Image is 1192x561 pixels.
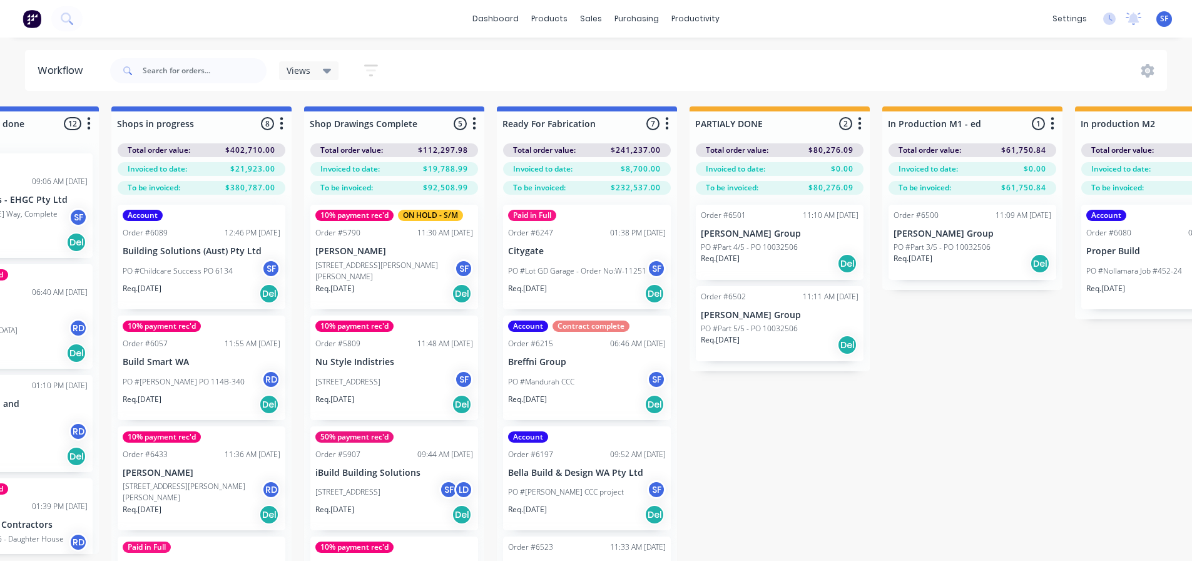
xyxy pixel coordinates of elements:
[310,426,478,531] div: 50% payment rec'dOrder #590709:44 AM [DATE]iBuild Building Solutions[STREET_ADDRESS]SFLDReq.[DATE...
[803,210,858,221] div: 11:10 AM [DATE]
[454,259,473,278] div: SF
[894,242,991,253] p: PO #Part 3/5 - PO 10032506
[508,394,547,405] p: Req. [DATE]
[417,449,473,460] div: 09:44 AM [DATE]
[315,394,354,405] p: Req. [DATE]
[701,229,858,239] p: [PERSON_NAME] Group
[508,357,666,368] p: Breffni Group
[123,283,161,294] p: Req. [DATE]
[123,210,163,221] div: Account
[466,9,525,28] a: dashboard
[123,376,245,388] p: PO #[PERSON_NAME] PO 114B-340
[123,338,168,349] div: Order #6057
[899,182,951,193] span: To be invoiced:
[837,254,857,274] div: Del
[118,205,285,309] div: AccountOrder #608912:46 PM [DATE]Building Solutions (Aust) Pty LtdPO #Childcare Success PO 6134SF...
[808,145,853,156] span: $80,276.09
[610,227,666,239] div: 01:38 PM [DATE]
[452,284,472,304] div: Del
[123,449,168,460] div: Order #6433
[452,394,472,414] div: Del
[32,287,88,298] div: 06:40 AM [DATE]
[315,210,394,221] div: 10% payment rec'd
[503,426,671,531] div: AccountOrder #619709:52 AM [DATE]Bella Build & Design WA Pty LtdPO #[PERSON_NAME] CCC projectSFRe...
[894,253,932,264] p: Req. [DATE]
[32,501,88,512] div: 01:39 PM [DATE]
[143,58,267,83] input: Search for orders...
[508,210,556,221] div: Paid in Full
[508,449,553,460] div: Order #6197
[503,316,671,420] div: AccountContract completeOrder #621506:46 AM [DATE]Breffni GroupPO #Mandurah CCCSFReq.[DATE]Del
[1086,210,1126,221] div: Account
[508,265,646,277] p: PO #Lot GD Garage - Order No:W-11251
[262,259,280,278] div: SF
[225,182,275,193] span: $380,787.00
[417,338,473,349] div: 11:48 AM [DATE]
[508,486,624,498] p: PO #[PERSON_NAME] CCC project
[123,431,201,443] div: 10% payment rec'd
[608,9,665,28] div: purchasing
[899,145,961,156] span: Total order value:
[32,380,88,391] div: 01:10 PM [DATE]
[123,246,280,257] p: Building Solutions (Aust) Pty Ltd
[66,232,86,252] div: Del
[262,480,280,499] div: RD
[525,9,574,28] div: products
[1086,227,1131,239] div: Order #6080
[69,422,88,441] div: RD
[128,182,180,193] span: To be invoiced:
[315,357,473,368] p: Nu Style Indistries
[225,338,280,349] div: 11:55 AM [DATE]
[508,283,547,294] p: Req. [DATE]
[225,449,280,460] div: 11:36 AM [DATE]
[837,335,857,355] div: Del
[38,63,89,78] div: Workflow
[118,426,285,531] div: 10% payment rec'dOrder #643311:36 AM [DATE][PERSON_NAME][STREET_ADDRESS][PERSON_NAME][PERSON_NAME...
[315,376,380,388] p: [STREET_ADDRESS]
[889,205,1056,280] div: Order #650011:09 AM [DATE][PERSON_NAME] GroupPO #Part 3/5 - PO 10032506Req.[DATE]Del
[996,210,1051,221] div: 11:09 AM [DATE]
[1091,182,1144,193] span: To be invoiced:
[69,208,88,227] div: SF
[123,468,280,478] p: [PERSON_NAME]
[123,227,168,239] div: Order #6089
[259,284,279,304] div: Del
[696,286,863,361] div: Order #650211:11 AM [DATE][PERSON_NAME] GroupPO #Part 5/5 - PO 10032506Req.[DATE]Del
[128,163,187,175] span: Invoiced to date:
[611,145,661,156] span: $241,237.00
[665,9,726,28] div: productivity
[454,370,473,389] div: SF
[701,253,740,264] p: Req. [DATE]
[123,481,262,503] p: [STREET_ADDRESS][PERSON_NAME][PERSON_NAME]
[701,334,740,346] p: Req. [DATE]
[259,394,279,414] div: Del
[123,321,201,332] div: 10% payment rec'd
[262,370,280,389] div: RD
[417,227,473,239] div: 11:30 AM [DATE]
[696,205,863,280] div: Order #650111:10 AM [DATE][PERSON_NAME] GroupPO #Part 4/5 - PO 10032506Req.[DATE]Del
[831,163,853,175] span: $0.00
[621,163,661,175] span: $8,700.00
[1001,182,1046,193] span: $61,750.84
[128,145,190,156] span: Total order value:
[644,505,665,525] div: Del
[320,163,380,175] span: Invoiced to date:
[899,163,958,175] span: Invoiced to date:
[647,259,666,278] div: SF
[315,283,354,294] p: Req. [DATE]
[647,480,666,499] div: SF
[701,310,858,321] p: [PERSON_NAME] Group
[706,182,758,193] span: To be invoiced:
[123,357,280,368] p: Build Smart WA
[1160,13,1168,24] span: SF
[123,542,171,553] div: Paid in Full
[315,504,354,515] p: Req. [DATE]
[611,182,661,193] span: $232,537.00
[610,449,666,460] div: 09:52 AM [DATE]
[423,182,468,193] span: $92,508.99
[418,145,468,156] span: $112,297.98
[423,163,468,175] span: $19,788.99
[69,319,88,337] div: RD
[230,163,275,175] span: $21,923.00
[503,205,671,309] div: Paid in FullOrder #624701:38 PM [DATE]CitygatePO #Lot GD Garage - Order No:W-11251SFReq.[DATE]Del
